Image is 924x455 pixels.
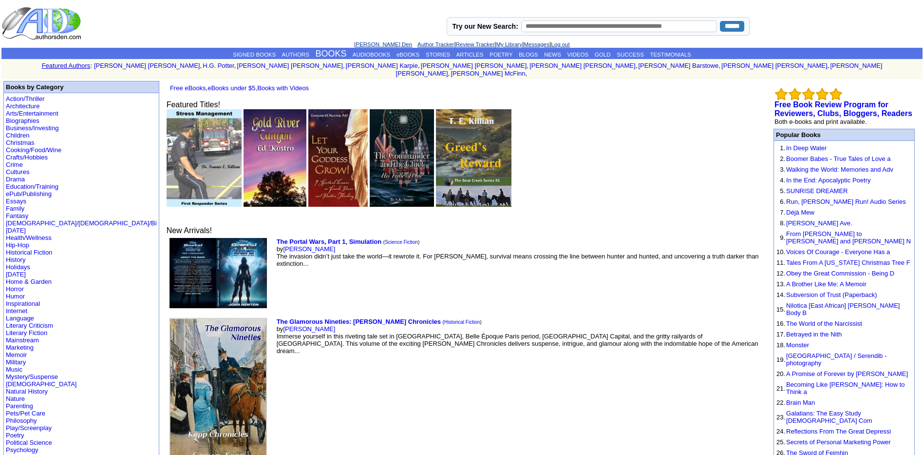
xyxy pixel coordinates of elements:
a: Monster [786,341,809,349]
a: [PERSON_NAME] Den [354,41,412,47]
a: Action/Thriller [6,95,44,102]
a: History [6,256,25,263]
font: , , [167,84,309,92]
a: eBooks under $5 [207,84,255,92]
a: A Promise of Forever by [PERSON_NAME] [786,370,908,377]
a: Health/Wellness [6,234,52,241]
a: Nature [6,395,25,402]
label: Try our New Search: [452,22,518,30]
font: i [202,63,203,69]
a: ARTICLES [456,52,483,58]
a: Messages [524,41,549,47]
a: Children [6,132,29,139]
a: In the End: Apocalyptic Poetry [786,177,870,184]
a: TESTIMONIALS [650,52,691,58]
a: Stress Management for First Responders [167,200,242,208]
a: Review Tracker [456,41,494,47]
a: Home & Garden [6,278,52,285]
font: i [527,71,528,77]
a: Philosophy [6,417,37,424]
font: i [450,71,451,77]
a: [DATE] [6,271,26,278]
img: bigemptystars.png [830,88,842,100]
a: BLOGS [519,52,538,58]
font: 18. [776,341,785,349]
a: POETRY [490,52,512,58]
a: His Tribe of One [370,200,434,208]
a: From [PERSON_NAME] to [PERSON_NAME] and [PERSON_NAME] N [786,230,911,245]
font: | | | | [354,40,569,48]
a: Hip-Hop [6,241,29,249]
font: 11. [776,259,785,266]
a: Books with Videos [257,84,309,92]
a: Language [6,315,34,322]
a: Déjà Mew [786,209,814,216]
a: Galatians: The Easy Study [DEMOGRAPHIC_DATA] Com [786,410,872,424]
font: 21. [776,385,785,392]
img: bigemptystars.png [775,88,788,100]
a: SIGNED BOOKS [233,52,276,58]
font: i [420,63,421,69]
a: Historical Fiction [444,319,480,325]
font: , , , , , , , , , , [94,62,882,77]
a: AUDIOBOOKS [353,52,390,58]
a: Featured Authors [42,62,91,69]
a: [PERSON_NAME] [PERSON_NAME] [396,62,883,77]
a: ePub/Publishing [6,190,52,198]
a: [PERSON_NAME] Ave. [786,219,852,227]
a: Tales From A [US_STATE] Christmas Tree F [786,259,910,266]
a: BOOKS [316,49,347,59]
img: 11186.jpg [244,109,306,207]
a: Horror [6,285,24,293]
a: Gold River Canyon [244,200,306,208]
a: Psychology [6,446,38,454]
a: eBOOKS [396,52,419,58]
a: Mystery/Suspense [6,373,58,380]
a: Author Tracker [417,41,454,47]
a: Greed's Reward (Bear Creek Series # 1) [436,200,511,208]
font: 16. [776,320,785,327]
font: i [829,63,830,69]
b: Books by Category [6,83,63,91]
a: SUNRISE DREAMER [786,187,848,195]
a: Becoming Like [PERSON_NAME]: How to Think a [786,381,905,396]
a: Walking the World: Memories and Adv [786,166,893,173]
a: Log out [551,41,569,47]
a: [DEMOGRAPHIC_DATA] [6,380,76,388]
font: 15. [776,306,785,313]
a: Parenting [6,402,33,410]
a: STORIES [426,52,450,58]
a: Christmas [6,139,35,146]
font: i [528,63,529,69]
a: Boomer Babes - True Tales of Love a [786,155,890,162]
a: [PERSON_NAME] [PERSON_NAME] [721,62,827,69]
font: New Arrivals! [167,226,212,235]
font: 25. [776,438,785,446]
a: Arts/Entertainment [6,110,58,117]
a: Education/Training [6,183,58,190]
font: 20. [776,370,785,377]
a: Science Fiction [385,239,418,245]
a: Reflections From The Great Depressi [786,428,891,435]
a: Play/Screenplay [6,424,52,432]
a: Let Your Goddess Grow! [308,200,368,208]
font: by The invasion didn’t just take the world—it rewrote it. For [PERSON_NAME], survival means cross... [277,238,759,267]
font: i [236,63,237,69]
font: by Immerse yourself in this riveting tale set in [GEOGRAPHIC_DATA], Belle Époque Paris period, [G... [277,318,758,355]
a: Subversion of Trust (Paperback) [786,291,877,298]
a: Architecture [6,102,39,110]
b: The Glamorous Nineties: [PERSON_NAME] Chronicles [277,318,441,325]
